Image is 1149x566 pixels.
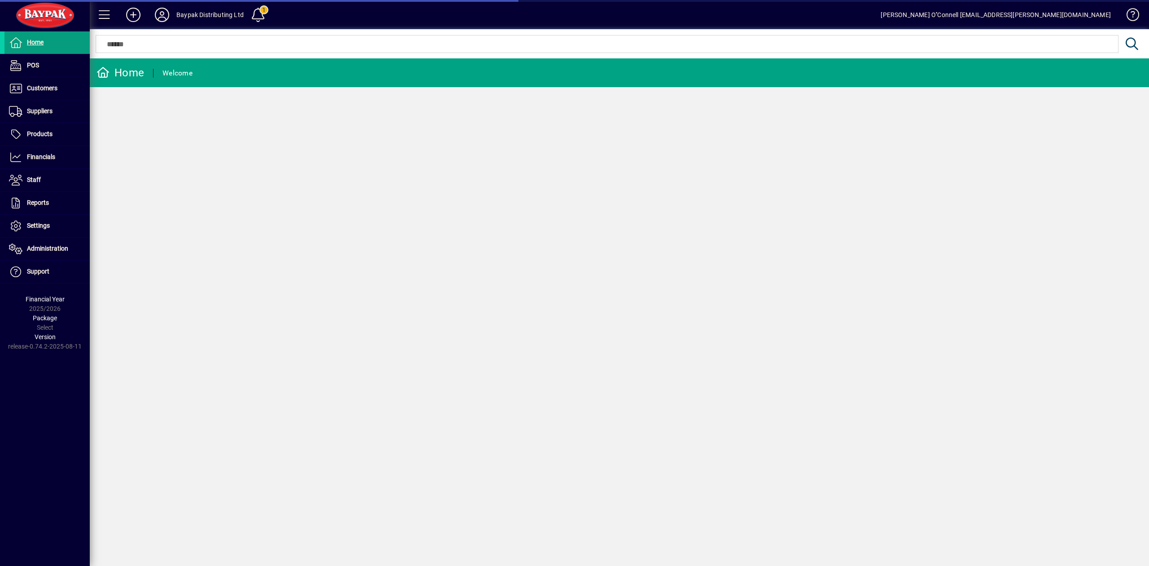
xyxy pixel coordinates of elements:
[27,62,39,69] span: POS
[176,8,244,22] div: Baypak Distributing Ltd
[27,199,49,206] span: Reports
[27,222,50,229] span: Settings
[27,130,53,137] span: Products
[4,192,90,214] a: Reports
[27,39,44,46] span: Home
[27,245,68,252] span: Administration
[4,123,90,146] a: Products
[148,7,176,23] button: Profile
[1120,2,1138,31] a: Knowledge Base
[4,77,90,100] a: Customers
[27,153,55,160] span: Financials
[162,66,193,80] div: Welcome
[119,7,148,23] button: Add
[27,84,57,92] span: Customers
[4,238,90,260] a: Administration
[881,8,1111,22] div: [PERSON_NAME] O''Connell [EMAIL_ADDRESS][PERSON_NAME][DOMAIN_NAME]
[4,146,90,168] a: Financials
[27,268,49,275] span: Support
[4,215,90,237] a: Settings
[33,314,57,322] span: Package
[26,296,65,303] span: Financial Year
[35,333,56,340] span: Version
[27,107,53,115] span: Suppliers
[4,100,90,123] a: Suppliers
[96,66,144,80] div: Home
[4,54,90,77] a: POS
[27,176,41,183] span: Staff
[4,169,90,191] a: Staff
[4,261,90,283] a: Support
